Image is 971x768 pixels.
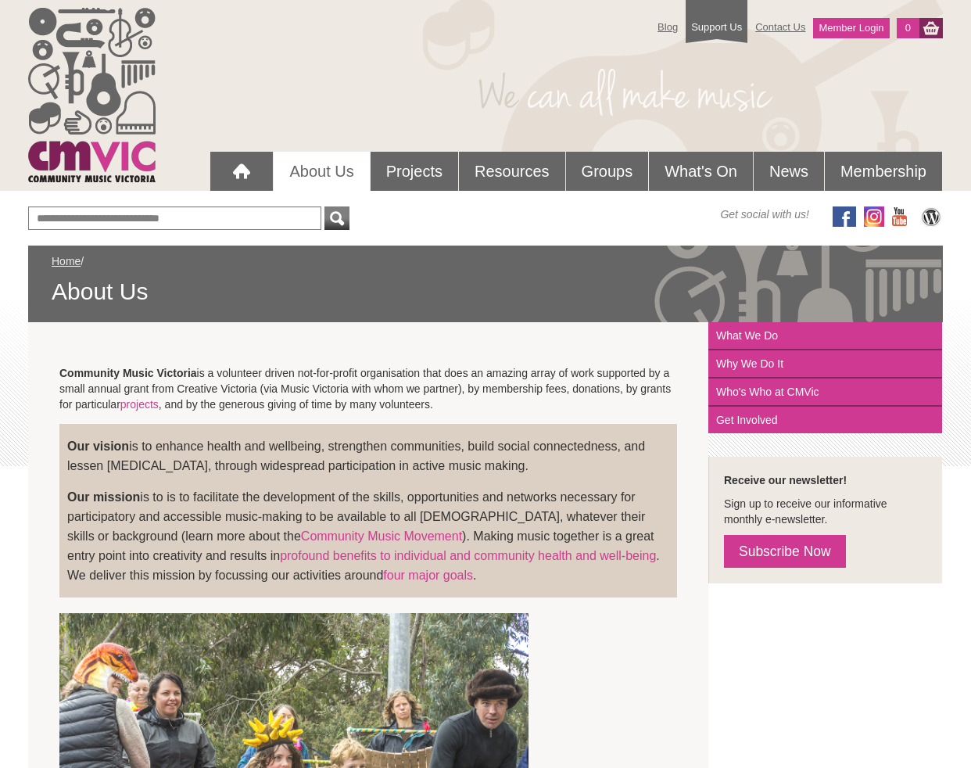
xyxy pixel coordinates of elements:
strong: Our mission [67,490,140,504]
p: is to is to facilitate the development of the skills, opportunities and networks necessary for pa... [67,487,669,585]
strong: Our vision [67,440,129,453]
p: is a volunteer driven not-for-profit organisation that does an amazing array of work supported by... [59,365,677,412]
a: What's On [649,152,753,191]
a: Contact Us [747,13,813,41]
a: Why We Do It [708,350,942,379]
a: Membership [825,152,942,191]
a: Home [52,255,81,267]
div: / [52,253,919,307]
span: About Us [52,277,919,307]
a: 0 [897,18,919,38]
a: About Us [274,152,369,191]
a: Subscribe Now [724,535,846,568]
strong: Receive our newsletter! [724,474,847,486]
strong: Community Music Victoria [59,367,197,379]
a: Resources [459,152,565,191]
a: projects [120,398,159,411]
a: What We Do [708,322,942,350]
img: icon-instagram.png [864,206,884,227]
a: profound benefits to individual and community health and well-being [280,549,656,562]
p: Sign up to receive our informative monthly e-newsletter. [724,496,926,527]
a: Who's Who at CMVic [708,379,942,407]
a: four major goals [383,569,473,582]
a: News [754,152,824,191]
a: Groups [566,152,649,191]
img: CMVic Blog [919,206,943,227]
p: is to enhance health and wellbeing, strengthen communities, build social connectedness, and lesse... [67,436,669,476]
a: Member Login [813,18,889,38]
a: Blog [650,13,686,41]
span: Get social with us! [720,206,809,222]
a: Projects [371,152,458,191]
img: cmvic_logo.png [28,8,156,182]
a: Community Music Movement [301,529,462,543]
a: Get Involved [708,407,942,433]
